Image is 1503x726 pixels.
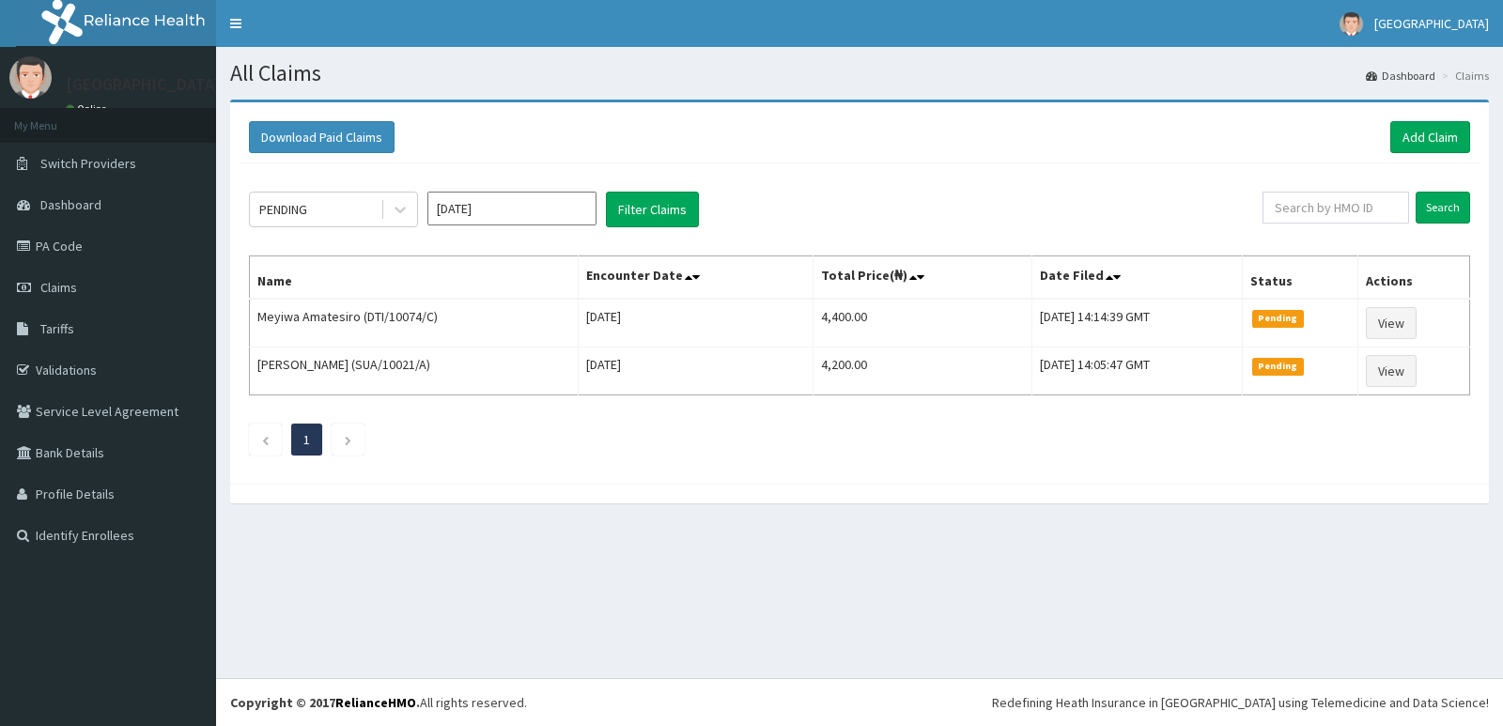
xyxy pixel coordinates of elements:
[40,155,136,172] span: Switch Providers
[250,299,579,348] td: Meyiwa Amatesiro (DTI/10074/C)
[66,102,111,116] a: Online
[1340,12,1363,36] img: User Image
[9,56,52,99] img: User Image
[606,192,699,227] button: Filter Claims
[1416,192,1470,224] input: Search
[230,694,420,711] strong: Copyright © 2017 .
[40,196,101,213] span: Dashboard
[249,121,395,153] button: Download Paid Claims
[1252,358,1304,375] span: Pending
[1366,355,1417,387] a: View
[813,299,1032,348] td: 4,400.00
[1031,256,1242,300] th: Date Filed
[1374,15,1489,32] span: [GEOGRAPHIC_DATA]
[1366,307,1417,339] a: View
[813,348,1032,395] td: 4,200.00
[1252,310,1304,327] span: Pending
[1243,256,1358,300] th: Status
[335,694,416,711] a: RelianceHMO
[1031,299,1242,348] td: [DATE] 14:14:39 GMT
[261,431,270,448] a: Previous page
[344,431,352,448] a: Next page
[250,348,579,395] td: [PERSON_NAME] (SUA/10021/A)
[813,256,1032,300] th: Total Price(₦)
[427,192,597,225] input: Select Month and Year
[1263,192,1410,224] input: Search by HMO ID
[259,200,307,219] div: PENDING
[66,76,221,93] p: [GEOGRAPHIC_DATA]
[303,431,310,448] a: Page 1 is your current page
[1390,121,1470,153] a: Add Claim
[992,693,1489,712] div: Redefining Heath Insurance in [GEOGRAPHIC_DATA] using Telemedicine and Data Science!
[216,678,1503,726] footer: All rights reserved.
[1437,68,1489,84] li: Claims
[578,348,813,395] td: [DATE]
[250,256,579,300] th: Name
[578,256,813,300] th: Encounter Date
[40,320,74,337] span: Tariffs
[230,61,1489,85] h1: All Claims
[578,299,813,348] td: [DATE]
[1366,68,1435,84] a: Dashboard
[40,279,77,296] span: Claims
[1031,348,1242,395] td: [DATE] 14:05:47 GMT
[1358,256,1470,300] th: Actions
